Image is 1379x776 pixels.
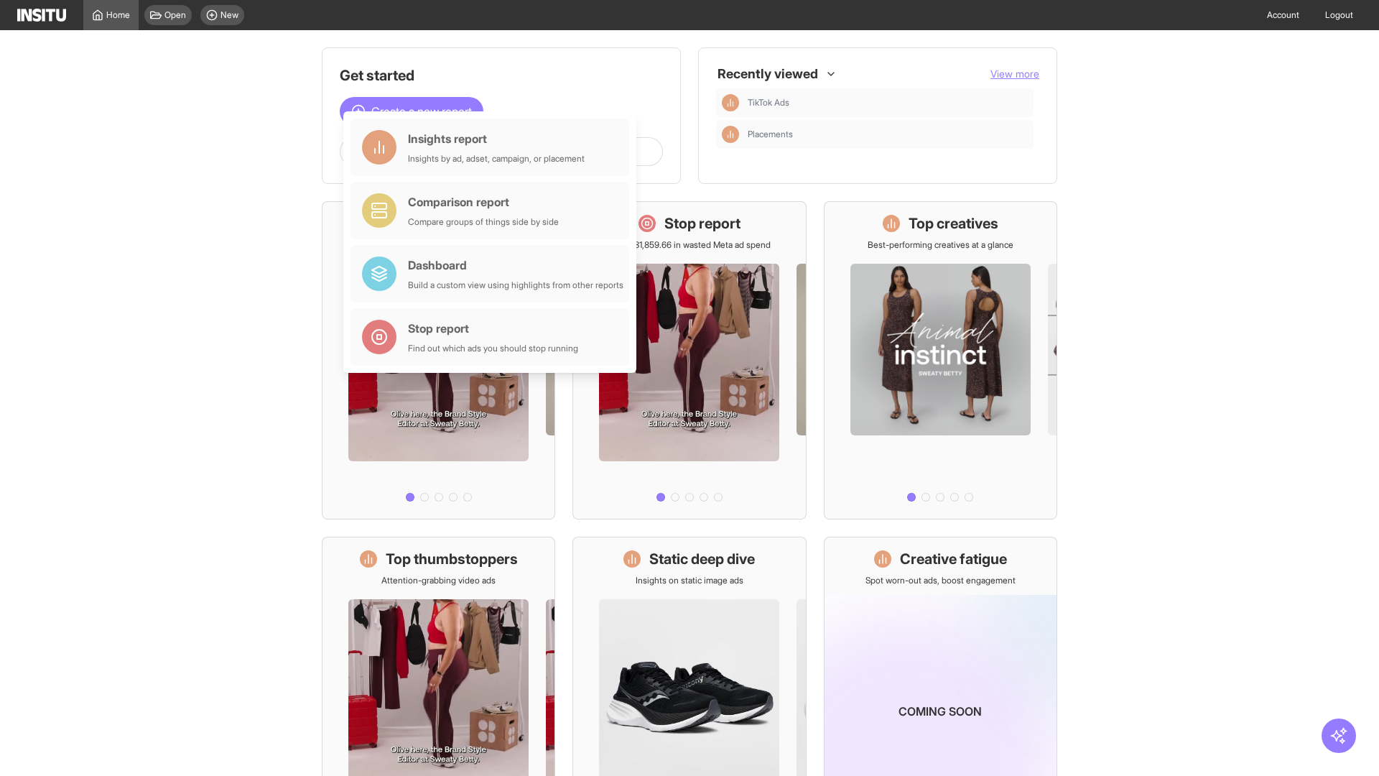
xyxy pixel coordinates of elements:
[340,65,663,86] h1: Get started
[164,9,186,21] span: Open
[722,94,739,111] div: Insights
[748,97,789,108] span: TikTok Ads
[17,9,66,22] img: Logo
[322,201,555,519] a: What's live nowSee all active ads instantly
[408,216,559,228] div: Compare groups of things side by side
[106,9,130,21] span: Home
[664,213,740,234] h1: Stop report
[381,575,496,586] p: Attention-grabbing video ads
[340,97,483,126] button: Create a new report
[649,549,755,569] h1: Static deep dive
[608,239,771,251] p: Save £31,859.66 in wasted Meta ad spend
[636,575,743,586] p: Insights on static image ads
[386,549,518,569] h1: Top thumbstoppers
[748,97,1028,108] span: TikTok Ads
[371,103,472,120] span: Create a new report
[909,213,998,234] h1: Top creatives
[990,68,1039,80] span: View more
[408,320,578,337] div: Stop report
[408,153,585,165] div: Insights by ad, adset, campaign, or placement
[408,130,585,147] div: Insights report
[408,280,623,291] div: Build a custom view using highlights from other reports
[868,239,1013,251] p: Best-performing creatives at a glance
[748,129,1028,140] span: Placements
[748,129,793,140] span: Placements
[572,201,806,519] a: Stop reportSave £31,859.66 in wasted Meta ad spend
[990,67,1039,81] button: View more
[408,193,559,211] div: Comparison report
[408,343,578,354] div: Find out which ads you should stop running
[722,126,739,143] div: Insights
[824,201,1057,519] a: Top creativesBest-performing creatives at a glance
[408,257,623,274] div: Dashboard
[220,9,238,21] span: New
